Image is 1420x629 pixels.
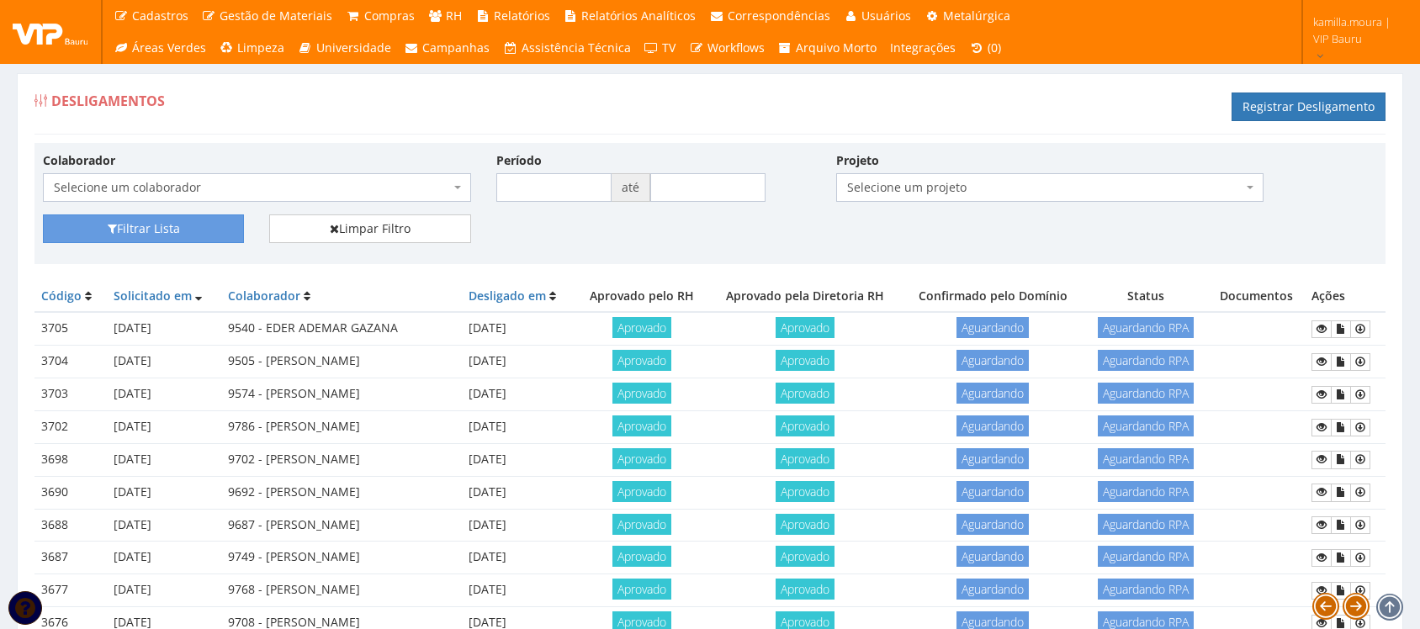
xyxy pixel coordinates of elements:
td: 9505 - [PERSON_NAME] [221,346,462,378]
span: Aprovado [776,546,835,567]
td: 9702 - [PERSON_NAME] [221,443,462,476]
td: 3698 [34,443,107,476]
label: Projeto [836,152,879,169]
span: (0) [988,40,1001,55]
span: Workflows [707,40,765,55]
td: [DATE] [107,378,221,411]
span: Aprovado [612,579,671,600]
img: logo [13,19,88,45]
a: (0) [962,32,1008,64]
td: 9786 - [PERSON_NAME] [221,410,462,443]
span: Aguardando [956,481,1029,502]
span: Aprovado [776,350,835,371]
span: Aguardando RPA [1098,383,1194,404]
a: TV [638,32,683,64]
span: Gestão de Materiais [220,8,332,24]
span: Áreas Verdes [132,40,206,55]
td: [DATE] [107,410,221,443]
span: Aprovado [612,383,671,404]
td: [DATE] [107,509,221,542]
span: Relatórios [494,8,550,24]
td: [DATE] [107,574,221,607]
a: Campanhas [398,32,497,64]
span: Aprovado [612,415,671,436]
span: Aprovado [612,514,671,535]
span: até [612,173,650,202]
span: TV [662,40,676,55]
a: Documentos [1331,451,1351,468]
span: Cadastros [132,8,188,24]
td: 9692 - [PERSON_NAME] [221,476,462,509]
td: 9687 - [PERSON_NAME] [221,509,462,542]
a: Documentos [1331,386,1351,404]
th: Confirmado pelo Domínio [901,281,1084,312]
td: [DATE] [462,410,575,443]
td: [DATE] [462,312,575,345]
td: [DATE] [462,542,575,574]
button: Filtrar Lista [43,214,244,243]
label: Colaborador [43,152,115,169]
a: Documentos [1331,353,1351,371]
span: Aprovado [612,546,671,567]
span: Limpeza [237,40,284,55]
td: 3702 [34,410,107,443]
td: [DATE] [462,574,575,607]
a: Ficha Devolução EPIS [1350,386,1370,404]
td: 3688 [34,509,107,542]
span: Aguardando [956,579,1029,600]
a: Desligado em [469,288,546,304]
a: Ficha Devolução EPIS [1350,549,1370,567]
a: Workflows [682,32,771,64]
span: Aguardando [956,546,1029,567]
td: [DATE] [462,378,575,411]
span: Aguardando RPA [1098,317,1194,338]
a: Solicitado em [114,288,192,304]
span: Aguardando [956,448,1029,469]
span: Campanhas [422,40,490,55]
td: 3687 [34,542,107,574]
a: Integrações [883,32,962,64]
span: kamilla.moura | VIP Bauru [1313,13,1398,47]
span: Aguardando RPA [1098,350,1194,371]
span: Assistência Técnica [522,40,631,55]
span: Aguardando RPA [1098,514,1194,535]
td: 9768 - [PERSON_NAME] [221,574,462,607]
span: Aprovado [776,383,835,404]
td: 3705 [34,312,107,345]
span: Selecione um colaborador [43,173,471,202]
a: Ficha Devolução EPIS [1350,419,1370,436]
a: Universidade [291,32,398,64]
span: Aprovado [776,579,835,600]
span: RH [446,8,462,24]
td: 3690 [34,476,107,509]
th: Aprovado pelo RH [575,281,708,312]
a: Áreas Verdes [107,32,213,64]
span: Compras [364,8,415,24]
span: Aprovado [776,415,835,436]
td: [DATE] [107,443,221,476]
span: Usuários [861,8,911,24]
td: [DATE] [462,443,575,476]
td: 3703 [34,378,107,411]
span: Aprovado [776,514,835,535]
span: Aguardando RPA [1098,415,1194,436]
span: Aguardando RPA [1098,579,1194,600]
a: Documentos [1331,419,1351,436]
td: 9540 - EDER ADEMAR GAZANA [221,312,462,345]
span: Aprovado [776,448,835,469]
span: Aguardando [956,514,1029,535]
a: Documentos [1331,516,1351,534]
span: Selecione um projeto [847,179,1243,196]
a: Limpeza [213,32,292,64]
td: 3677 [34,574,107,607]
a: Ficha Devolução EPIS [1350,582,1370,600]
a: Ficha Devolução EPIS [1350,320,1370,338]
span: Arquivo Morto [796,40,877,55]
td: [DATE] [462,346,575,378]
span: Aprovado [776,481,835,502]
th: Aprovado pela Diretoria RH [708,281,902,312]
span: Desligamentos [51,92,165,110]
a: Documentos [1331,320,1351,338]
a: Ficha Devolução EPIS [1350,451,1370,468]
a: Limpar Filtro [269,214,470,243]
